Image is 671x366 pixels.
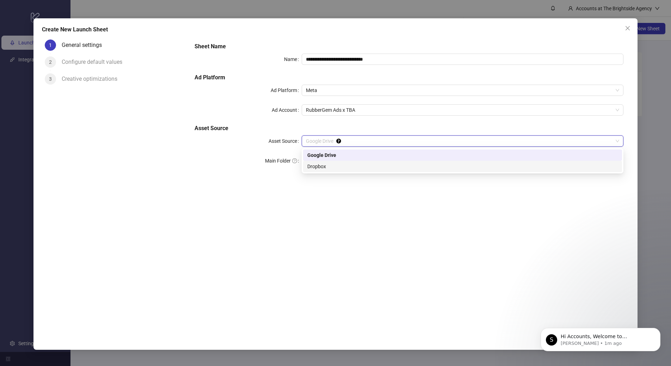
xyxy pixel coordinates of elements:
[307,163,618,170] div: Dropbox
[303,161,622,172] div: Dropbox
[62,39,107,51] div: General settings
[265,155,302,166] label: Main Folder
[530,313,671,362] iframe: Intercom notifications message
[195,124,623,133] h5: Asset Source
[195,42,623,51] h5: Sheet Name
[284,54,302,65] label: Name
[306,136,619,146] span: Google Drive
[42,25,629,34] div: Create New Launch Sheet
[269,135,302,147] label: Asset Source
[622,23,633,34] button: Close
[49,76,52,82] span: 3
[62,56,128,68] div: Configure default values
[302,54,623,65] input: Name
[271,85,302,96] label: Ad Platform
[195,73,623,82] h5: Ad Platform
[625,25,630,31] span: close
[49,42,52,48] span: 1
[307,151,618,159] div: Google Drive
[62,73,123,85] div: Creative optimizations
[306,85,619,96] span: Meta
[335,138,342,144] div: Tooltip anchor
[303,150,622,161] div: Google Drive
[49,59,52,65] span: 2
[306,105,619,115] span: RubberGem Ads x TBA
[272,104,302,116] label: Ad Account
[292,158,297,163] span: question-circle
